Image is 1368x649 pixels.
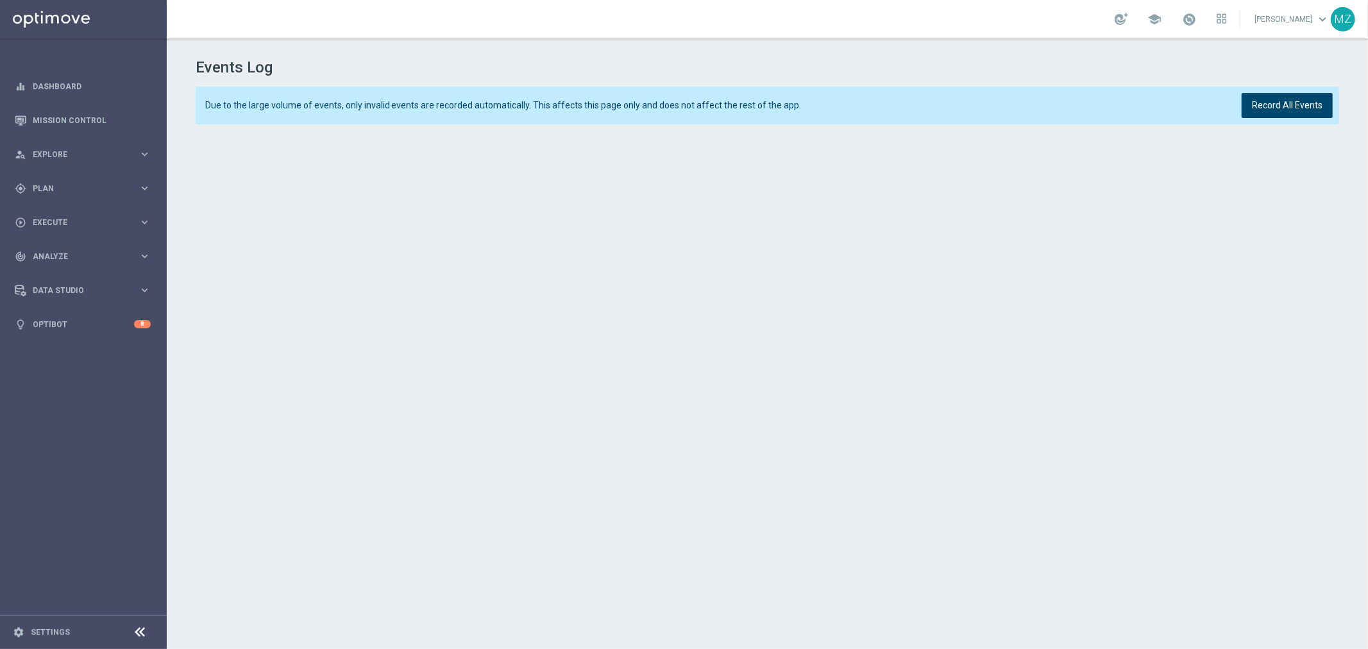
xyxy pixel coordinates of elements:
[1331,7,1355,31] div: MZ
[139,148,151,160] i: keyboard_arrow_right
[1242,93,1333,118] button: Record All Events
[1253,10,1331,29] a: [PERSON_NAME]keyboard_arrow_down
[15,251,139,262] div: Analyze
[15,183,139,194] div: Plan
[15,183,26,194] i: gps_fixed
[15,307,151,341] div: Optibot
[15,103,151,137] div: Mission Control
[33,151,139,158] span: Explore
[15,217,26,228] i: play_circle_outline
[196,58,1340,77] h1: Events Log
[15,81,26,92] i: equalizer
[33,307,134,341] a: Optibot
[14,149,151,160] button: person_search Explore keyboard_arrow_right
[13,627,24,638] i: settings
[33,253,139,260] span: Analyze
[15,319,26,330] i: lightbulb
[31,628,70,636] a: Settings
[139,216,151,228] i: keyboard_arrow_right
[14,183,151,194] button: gps_fixed Plan keyboard_arrow_right
[15,69,151,103] div: Dashboard
[134,320,151,328] div: 8
[14,319,151,330] button: lightbulb Optibot 8
[15,149,139,160] div: Explore
[15,251,26,262] i: track_changes
[33,185,139,192] span: Plan
[1147,12,1161,26] span: school
[14,285,151,296] button: Data Studio keyboard_arrow_right
[139,284,151,296] i: keyboard_arrow_right
[15,217,139,228] div: Execute
[15,285,139,296] div: Data Studio
[33,103,151,137] a: Mission Control
[33,287,139,294] span: Data Studio
[33,219,139,226] span: Execute
[33,69,151,103] a: Dashboard
[139,182,151,194] i: keyboard_arrow_right
[14,81,151,92] button: equalizer Dashboard
[14,251,151,262] button: track_changes Analyze keyboard_arrow_right
[139,250,151,262] i: keyboard_arrow_right
[205,100,1226,111] span: Due to the large volume of events, only invalid events are recorded automatically. This affects t...
[15,149,26,160] i: person_search
[14,115,151,126] button: Mission Control
[14,217,151,228] button: play_circle_outline Execute keyboard_arrow_right
[1315,12,1330,26] span: keyboard_arrow_down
